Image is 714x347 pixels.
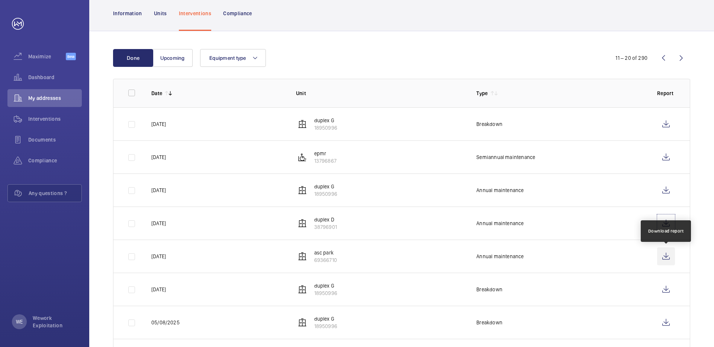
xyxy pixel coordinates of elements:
p: 18950996 [314,322,337,330]
span: Dashboard [28,74,82,81]
p: epmr [314,150,337,157]
p: Compliance [223,10,252,17]
span: Maximize [28,53,66,60]
span: Documents [28,136,82,143]
p: [DATE] [151,187,166,194]
p: Annual maintenance [476,220,524,227]
p: duplex G [314,183,337,190]
img: elevator.svg [298,120,307,129]
p: duplex D [314,216,337,223]
p: Breakdown [476,319,502,326]
p: 69366710 [314,256,337,264]
button: Equipment type [200,49,266,67]
button: Done [113,49,153,67]
img: platform_lift.svg [298,153,307,162]
p: duplex G [314,315,337,322]
span: Beta [66,53,76,60]
p: 18950996 [314,190,337,198]
p: Semiannual maintenance [476,153,535,161]
img: elevator.svg [298,318,307,327]
p: 18950996 [314,289,337,297]
img: elevator.svg [298,219,307,228]
p: 38796901 [314,223,337,231]
p: 18950996 [314,124,337,132]
span: Equipment type [209,55,246,61]
p: Breakdown [476,286,502,293]
p: Type [476,90,488,97]
p: [DATE] [151,220,166,227]
span: Compliance [28,157,82,164]
p: Annual maintenance [476,187,524,194]
p: 13796867 [314,157,337,165]
p: 05/08/2025 [151,319,180,326]
p: Unit [296,90,465,97]
span: Any questions ? [29,189,81,197]
p: asc park [314,249,337,256]
p: [DATE] [151,120,166,128]
p: Information [113,10,142,17]
p: Annual maintenance [476,253,524,260]
p: Breakdown [476,120,502,128]
img: elevator.svg [298,285,307,294]
div: 11 – 20 of 290 [615,54,647,62]
p: [DATE] [151,253,166,260]
p: Units [154,10,167,17]
p: duplex G [314,117,337,124]
p: [DATE] [151,153,166,161]
p: Interventions [179,10,212,17]
p: [DATE] [151,286,166,293]
span: My addresses [28,94,82,102]
p: Date [151,90,162,97]
p: WE [16,318,23,325]
button: Upcoming [152,49,193,67]
p: Report [657,90,675,97]
div: Download report [648,228,684,234]
p: Wework Exploitation [33,314,77,329]
img: elevator.svg [298,186,307,195]
p: duplex G [314,282,337,289]
span: Interventions [28,115,82,123]
img: elevator.svg [298,252,307,261]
